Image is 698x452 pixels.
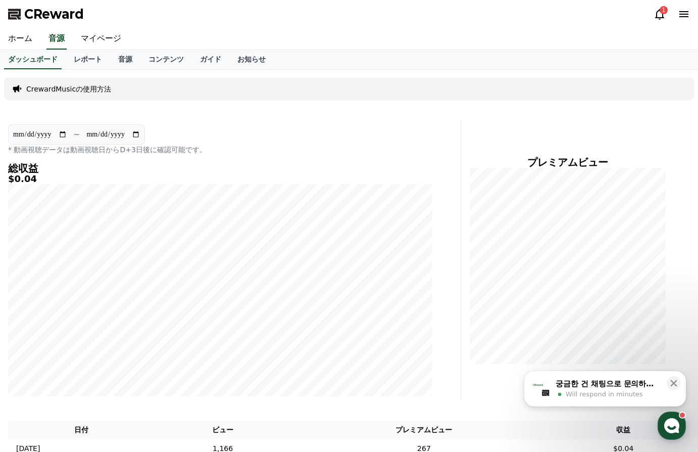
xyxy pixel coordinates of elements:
[66,50,110,69] a: レポート
[73,128,80,141] p: ~
[73,28,129,50] a: マイページ
[469,157,666,168] h4: プレミアムビュー
[46,28,67,50] a: 音源
[660,6,668,14] div: 1
[26,84,111,94] a: CrewardMusicの使用方法
[291,421,557,439] th: プレミアムビュー
[8,421,155,439] th: 日付
[8,163,432,174] h4: 総収益
[8,174,432,184] h5: $0.04
[24,6,84,22] span: CReward
[654,8,666,20] a: 1
[155,421,291,439] th: ビュー
[140,50,192,69] a: コンテンツ
[229,50,274,69] a: お知らせ
[8,6,84,22] a: CReward
[192,50,229,69] a: ガイド
[4,50,62,69] a: ダッシュボード
[110,50,140,69] a: 音源
[557,421,690,439] th: 収益
[8,145,432,155] p: * 動画視聴データは動画視聴日からD+3日後に確認可能です。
